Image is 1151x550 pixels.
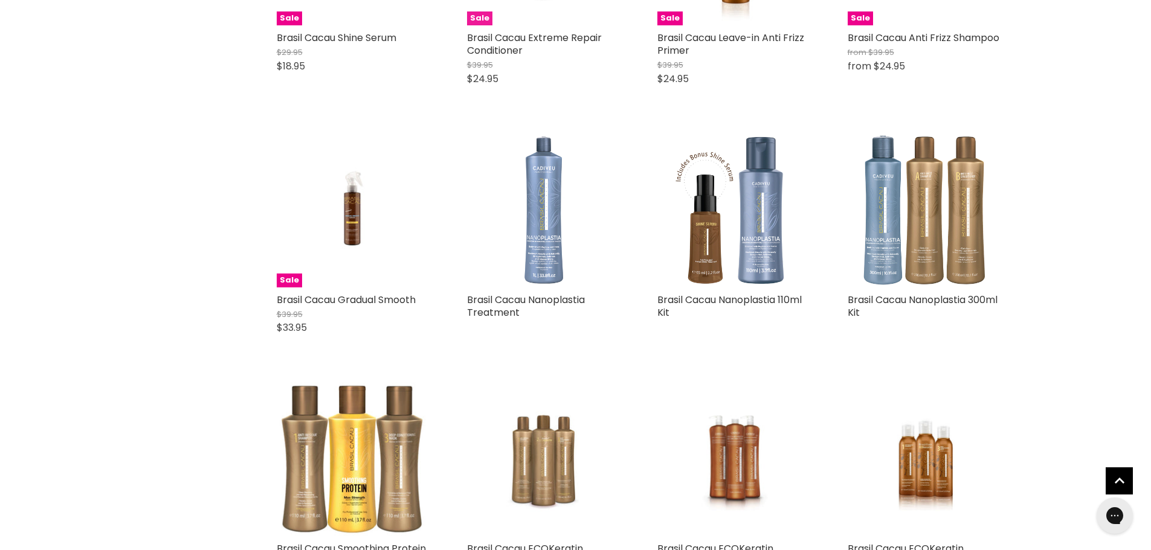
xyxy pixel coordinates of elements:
img: Brasil Cacau ECOKeratin Treatment Kit 3x1Ltr [683,382,785,536]
span: Sale [657,11,683,25]
span: $39.95 [277,309,303,320]
span: Sale [277,11,302,25]
img: Brasil Cacau ECOKeratin Treatment Kit 3x110ml [873,382,976,536]
a: Brasil Cacau ECOKeratin Treatment Kit 3x110ml [848,382,1002,536]
span: $24.95 [874,59,905,73]
a: Brasil Cacau Nanoplastia Treatment [467,293,585,319]
span: $39.95 [657,59,683,71]
img: Brasil Cacau ECOKeratin Treatment Kit 3x300ml [492,382,595,536]
img: Brasil Cacau Nanoplastia 110ml Kit [657,133,811,287]
a: Brasil Cacau Gradual Smooth [277,293,416,307]
iframe: Gorgias live chat messenger [1091,493,1139,538]
span: $24.95 [467,72,498,86]
img: Brasil Cacau Smoothing Protein Kit [277,382,431,536]
img: Brasil Cacau Gradual Smooth [302,133,405,287]
span: Sale [467,11,492,25]
a: Brasil Cacau Nanoplastia 300ml Kit [848,293,998,319]
a: Brasil Cacau ECOKeratin Treatment Kit 3x300ml [467,382,621,536]
a: Brasil Cacau Gradual SmoothSale [277,133,431,287]
a: Brasil Cacau Shine Serum [277,31,396,45]
span: Sale [277,273,302,287]
span: $29.95 [277,46,303,58]
a: Brasil Cacau Nanoplastia 110ml Kit [657,293,802,319]
a: Brasil Cacau Anti Frizz Shampoo [848,31,999,45]
span: from [848,46,866,58]
a: Brasil Cacau ECOKeratin Treatment Kit 3x1Ltr [657,382,811,536]
span: $39.95 [467,59,493,71]
span: $18.95 [277,59,305,73]
a: Brasil Cacau Leave-in Anti Frizz Primer [657,31,804,57]
img: Brasil Cacau Nanoplastia 300ml Kit [848,133,1002,287]
span: Sale [848,11,873,25]
span: $39.95 [868,46,894,58]
span: from [848,59,871,73]
a: Brasil Cacau Extreme Repair Conditioner [467,31,602,57]
img: Brasil Cacau Nanoplastia Treatment [467,133,621,287]
span: $33.95 [277,321,307,334]
span: $24.95 [657,72,689,86]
